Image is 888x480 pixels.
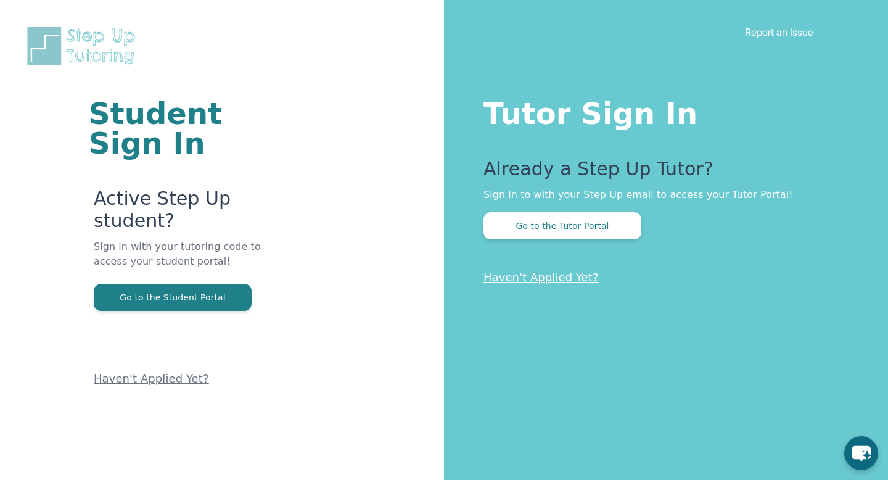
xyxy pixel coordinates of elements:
[483,220,641,231] a: Go to the Tutor Portal
[94,291,252,303] a: Go to the Student Portal
[483,158,839,188] p: Already a Step Up Tutor?
[25,25,143,67] img: Step Up Tutoring horizontal logo
[483,271,599,284] a: Haven't Applied Yet?
[483,94,839,128] h1: Tutor Sign In
[94,239,296,284] p: Sign in with your tutoring code to access your student portal!
[483,212,641,239] button: Go to the Tutor Portal
[844,436,878,470] button: chat-button
[483,188,839,202] p: Sign in to with your Step Up email to access your Tutor Portal!
[89,99,296,158] h1: Student Sign In
[94,284,252,311] button: Go to the Student Portal
[94,372,209,385] a: Haven't Applied Yet?
[745,26,813,38] a: Report an Issue
[94,188,296,239] p: Active Step Up student?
